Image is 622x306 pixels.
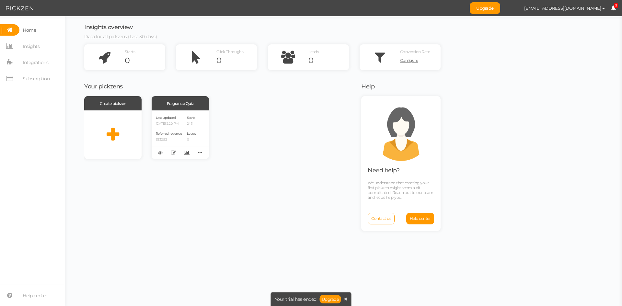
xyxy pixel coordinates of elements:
[308,49,319,54] span: Leads
[470,2,500,14] a: Upgrade
[23,74,50,84] span: Subscription
[23,57,48,68] span: Integrations
[368,180,433,200] span: We understand that creating your first pickzen might seem a bit complicated. Reach out to our tea...
[216,56,257,65] div: 0
[410,216,431,221] span: Help center
[156,122,182,126] p: [DATE] 2:20 PM
[84,24,133,31] span: Insights overview
[152,110,209,159] div: Last updated [DATE] 2:20 PM Referred revenue $232.92 Starts 243 Leads 0
[100,101,126,106] span: Create pickzen
[84,83,123,90] span: Your pickzens
[368,167,399,174] span: Need help?
[361,83,374,90] span: Help
[156,131,182,136] span: Referred revenue
[84,34,157,40] span: Data for all pickzens (Last 30 days)
[400,49,430,54] span: Conversion Rate
[187,131,196,136] span: Leads
[400,56,441,65] a: Configure
[6,5,33,12] img: Pickzen logo
[518,3,611,14] button: [EMAIL_ADDRESS][DOMAIN_NAME]
[614,3,618,8] span: 5
[308,56,349,65] div: 0
[23,41,40,51] span: Insights
[320,295,341,303] a: Upgrade
[187,116,195,120] span: Starts
[23,290,47,301] span: Help center
[524,6,601,11] span: [EMAIL_ADDRESS][DOMAIN_NAME]
[275,297,317,301] span: Your trial has ended
[400,58,418,63] span: Configure
[507,3,518,14] img: b3e142cb9089df8073c54e68b41907af
[23,25,36,35] span: Home
[406,213,434,224] a: Help center
[152,96,209,110] div: Fragrance Quiz
[372,103,430,161] img: support.png
[156,138,182,142] p: $232.92
[125,56,165,65] div: 0
[125,49,135,54] span: Starts
[187,122,196,126] p: 243
[216,49,243,54] span: Click Throughs
[156,116,176,120] span: Last updated
[187,138,196,142] p: 0
[371,216,391,221] span: Contact us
